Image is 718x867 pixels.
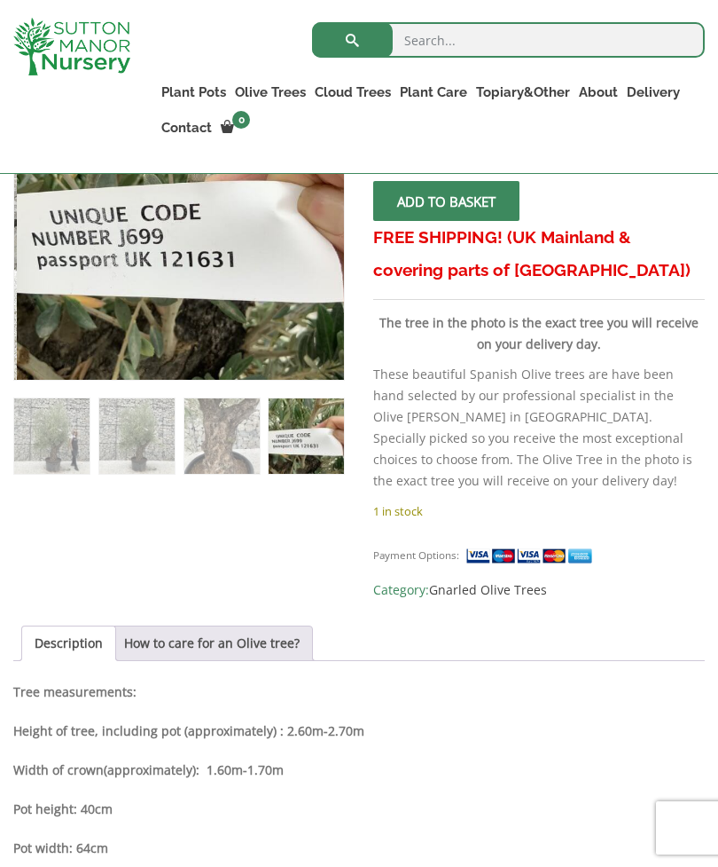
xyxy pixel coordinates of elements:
button: Add to basket [373,181,519,221]
img: Gnarled Olive Tree j699 - Image 3 [184,398,260,474]
b: Height of tree, including pot (approximately) : 2.60m-2.70m [13,722,364,739]
strong: Tree measurements: [13,683,137,700]
a: Topiary&Other [472,80,574,105]
a: Contact [157,115,216,140]
img: logo [13,18,130,75]
a: About [574,80,622,105]
img: Gnarled Olive Tree j699 - Image 4 [269,398,344,474]
small: Payment Options: [373,548,459,562]
p: These beautiful Spanish Olive trees are have been hand selected by our professional specialist in... [373,364,705,492]
span: 0 [232,111,250,129]
a: Cloud Trees [310,80,395,105]
strong: Pot height: 40cm [13,800,113,817]
img: payment supported [465,547,598,565]
h3: FREE SHIPPING! (UK Mainland & covering parts of [GEOGRAPHIC_DATA]) [373,221,705,287]
p: 1 in stock [373,500,705,522]
strong: The tree in the photo is the exact tree you will receive on your delivery day. [379,314,698,352]
a: Description [35,627,103,660]
a: Plant Pots [157,80,230,105]
strong: Pot width: 64cm [13,839,108,856]
a: Olive Trees [230,80,310,105]
input: Search... [312,22,705,58]
a: How to care for an Olive tree? [124,627,300,660]
a: 0 [216,115,255,140]
img: Gnarled Olive Tree j699 [14,398,90,474]
span: Category: [373,579,705,601]
b: (approximately) [104,761,196,778]
img: Gnarled Olive Tree j699 - Image 2 [99,398,175,474]
a: Gnarled Olive Trees [429,581,547,598]
a: Delivery [622,80,684,105]
strong: Width of crown : 1.60m-1.70m [13,761,284,778]
a: Plant Care [395,80,472,105]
